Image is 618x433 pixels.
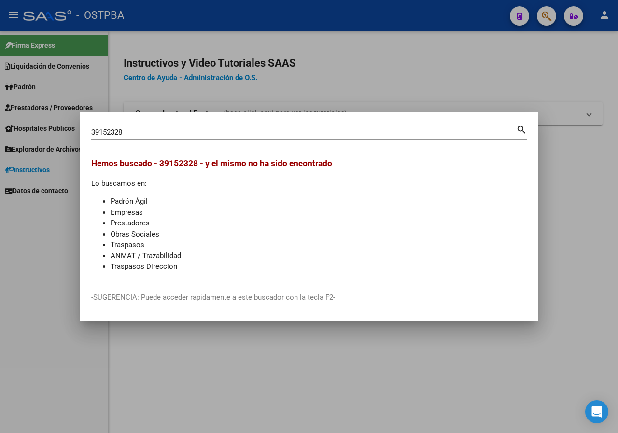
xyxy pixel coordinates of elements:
p: -SUGERENCIA: Puede acceder rapidamente a este buscador con la tecla F2- [91,292,527,303]
li: Traspasos [111,239,527,251]
mat-icon: search [516,123,527,135]
li: Prestadores [111,218,527,229]
li: Padrón Ágil [111,196,527,207]
li: Obras Sociales [111,229,527,240]
div: Open Intercom Messenger [585,400,608,423]
li: Empresas [111,207,527,218]
li: Traspasos Direccion [111,261,527,272]
span: Hemos buscado - 39152328 - y el mismo no ha sido encontrado [91,158,332,168]
div: Lo buscamos en: [91,157,527,272]
li: ANMAT / Trazabilidad [111,251,527,262]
